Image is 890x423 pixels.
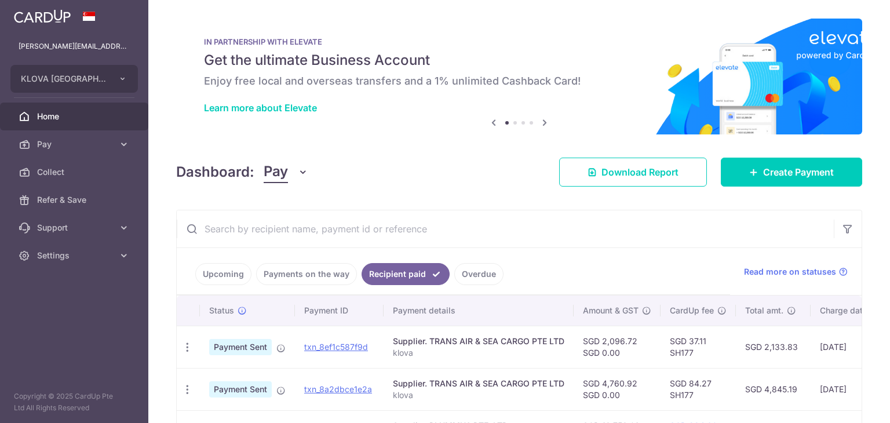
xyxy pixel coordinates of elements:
[177,210,834,247] input: Search by recipient name, payment id or reference
[37,166,114,178] span: Collect
[393,347,564,359] p: klova
[384,296,574,326] th: Payment details
[811,326,889,368] td: [DATE]
[37,222,114,234] span: Support
[559,158,707,187] a: Download Report
[304,384,372,394] a: txn_8a2dbce1e2a
[736,368,811,410] td: SGD 4,845.19
[256,263,357,285] a: Payments on the way
[14,9,71,23] img: CardUp
[10,65,138,93] button: KLOVA [GEOGRAPHIC_DATA] PTE. LTD.
[736,326,811,368] td: SGD 2,133.83
[816,388,878,417] iframe: Opens a widget where you can find more information
[209,305,234,316] span: Status
[574,368,661,410] td: SGD 4,760.92 SGD 0.00
[304,342,368,352] a: txn_8ef1c587f9d
[393,389,564,401] p: klova
[209,339,272,355] span: Payment Sent
[763,165,834,179] span: Create Payment
[264,161,288,183] span: Pay
[393,378,564,389] div: Supplier. TRANS AIR & SEA CARGO PTE LTD
[583,305,639,316] span: Amount & GST
[176,19,862,134] img: Renovation banner
[820,305,867,316] span: Charge date
[204,102,317,114] a: Learn more about Elevate
[661,368,736,410] td: SGD 84.27 SH177
[454,263,504,285] a: Overdue
[362,263,450,285] a: Recipient paid
[670,305,714,316] span: CardUp fee
[745,305,783,316] span: Total amt.
[21,73,107,85] span: KLOVA [GEOGRAPHIC_DATA] PTE. LTD.
[204,37,834,46] p: IN PARTNERSHIP WITH ELEVATE
[204,51,834,70] h5: Get the ultimate Business Account
[721,158,862,187] a: Create Payment
[295,296,384,326] th: Payment ID
[811,368,889,410] td: [DATE]
[744,266,848,278] a: Read more on statuses
[661,326,736,368] td: SGD 37.11 SH177
[37,138,114,150] span: Pay
[37,111,114,122] span: Home
[744,266,836,278] span: Read more on statuses
[204,74,834,88] h6: Enjoy free local and overseas transfers and a 1% unlimited Cashback Card!
[19,41,130,52] p: [PERSON_NAME][EMAIL_ADDRESS][DOMAIN_NAME]
[393,336,564,347] div: Supplier. TRANS AIR & SEA CARGO PTE LTD
[574,326,661,368] td: SGD 2,096.72 SGD 0.00
[264,161,308,183] button: Pay
[195,263,251,285] a: Upcoming
[209,381,272,398] span: Payment Sent
[601,165,679,179] span: Download Report
[37,250,114,261] span: Settings
[176,162,254,183] h4: Dashboard:
[37,194,114,206] span: Refer & Save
